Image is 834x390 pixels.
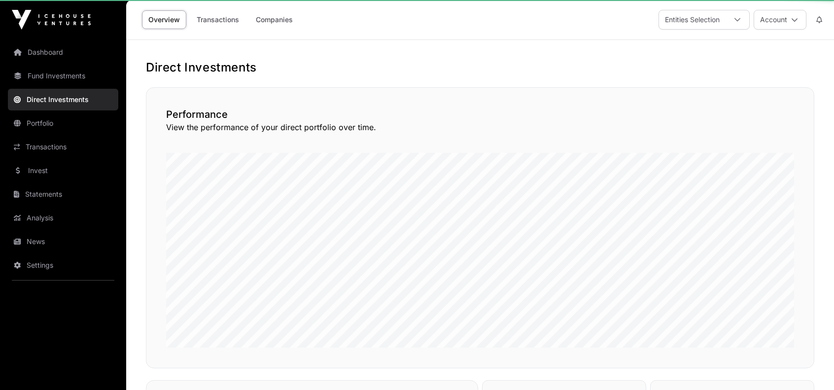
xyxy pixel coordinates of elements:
[166,107,794,121] h2: Performance
[8,112,118,134] a: Portfolio
[12,10,91,30] img: Icehouse Ventures Logo
[142,10,186,29] a: Overview
[8,254,118,276] a: Settings
[8,89,118,110] a: Direct Investments
[8,41,118,63] a: Dashboard
[8,231,118,252] a: News
[146,60,814,75] h1: Direct Investments
[8,160,118,181] a: Invest
[190,10,245,29] a: Transactions
[166,121,794,133] p: View the performance of your direct portfolio over time.
[8,183,118,205] a: Statements
[8,136,118,158] a: Transactions
[659,10,726,29] div: Entities Selection
[754,10,806,30] button: Account
[785,343,834,390] iframe: Chat Widget
[249,10,299,29] a: Companies
[8,65,118,87] a: Fund Investments
[8,207,118,229] a: Analysis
